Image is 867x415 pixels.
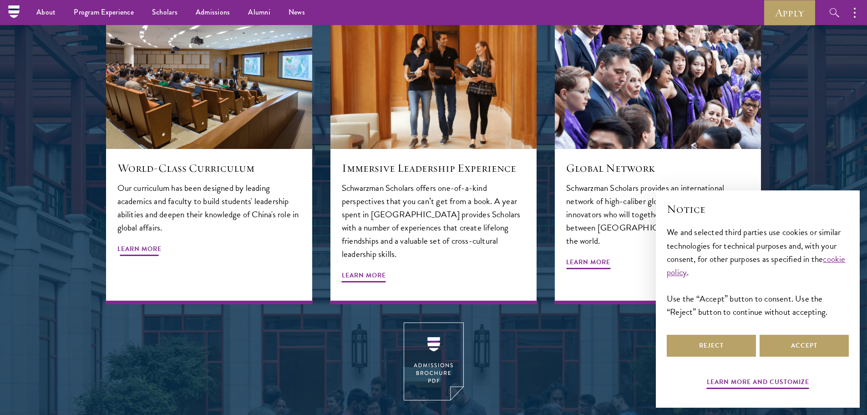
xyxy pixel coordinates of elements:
p: Our curriculum has been designed by leading academics and faculty to build students' leadership a... [117,181,301,234]
button: Learn more and customize [707,376,809,390]
a: Immersive Leadership Experience Schwarzman Scholars offers one-of-a-kind perspectives that you ca... [330,11,537,305]
button: Accept [760,335,849,357]
h5: Immersive Leadership Experience [342,160,525,176]
a: cookie policy [667,252,846,279]
span: Learn More [342,270,386,284]
p: Schwarzman Scholars provides an international network of high-caliber global leaders, academics a... [566,181,750,247]
h5: World-Class Curriculum [117,160,301,176]
span: Learn More [117,243,162,257]
button: Reject [667,335,756,357]
h2: Notice [667,201,849,217]
a: World-Class Curriculum Our curriculum has been designed by leading academics and faculty to build... [106,11,312,305]
h5: Global Network [566,160,750,176]
span: Learn More [566,256,610,271]
div: We and selected third parties use cookies or similar technologies for technical purposes and, wit... [667,225,849,318]
a: Global Network Schwarzman Scholars provides an international network of high-caliber global leade... [555,11,761,305]
p: Schwarzman Scholars offers one-of-a-kind perspectives that you can’t get from a book. A year spen... [342,181,525,261]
